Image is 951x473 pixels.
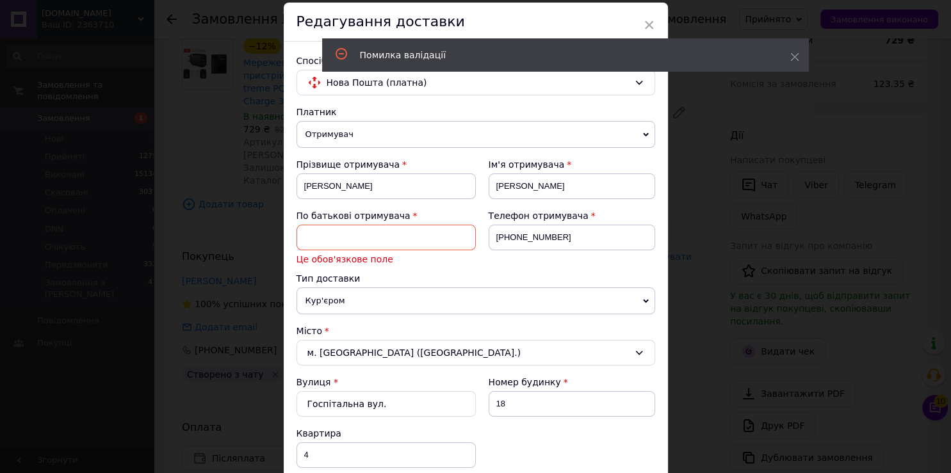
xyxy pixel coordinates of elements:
[297,377,331,387] label: Вулиця
[297,159,400,170] span: Прізвище отримувача
[297,287,655,314] span: Кур'єром
[644,14,655,36] span: ×
[489,211,589,221] span: Телефон отримувача
[297,325,655,337] div: Місто
[297,121,655,148] span: Отримувач
[297,253,476,266] span: Це обов'язкове поле
[489,377,561,387] span: Номер будинку
[489,225,655,250] input: +380
[360,49,758,61] div: Помилка валідації
[297,273,361,284] span: Тип доставки
[297,340,655,365] div: м. [GEOGRAPHIC_DATA] ([GEOGRAPHIC_DATA].)
[284,3,668,42] div: Редагування доставки
[327,76,629,90] span: Нова Пошта (платна)
[297,107,337,117] span: Платник
[297,54,655,67] div: Спосіб доставки
[297,428,341,438] span: Квартира
[489,159,565,170] span: Ім'я отримувача
[297,211,410,221] span: По батькові отримувача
